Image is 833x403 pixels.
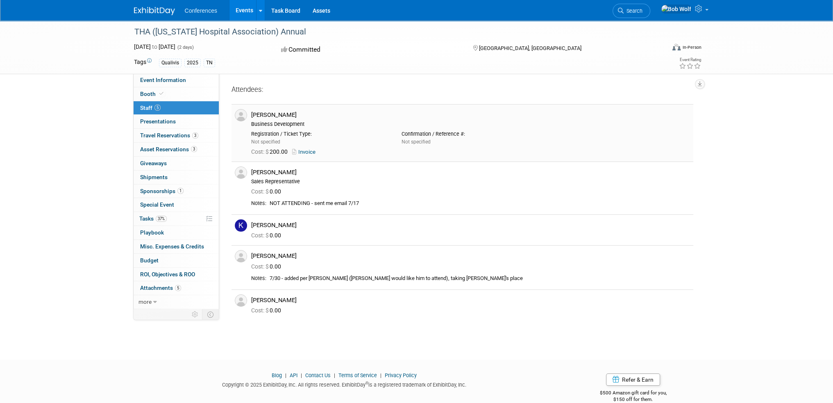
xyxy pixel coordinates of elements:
img: Associate-Profile-5.png [235,250,247,262]
a: Booth [134,87,219,101]
span: Cost: $ [251,232,270,239]
img: Associate-Profile-5.png [235,109,247,121]
span: 200.00 [251,148,291,155]
div: 2025 [184,59,201,67]
span: Conferences [185,7,217,14]
span: Travel Reservations [140,132,198,139]
span: Search [624,8,642,14]
a: Sponsorships1 [134,184,219,198]
a: ROI, Objectives & ROO [134,268,219,281]
div: Event Format [617,43,701,55]
div: [PERSON_NAME] [251,296,690,304]
div: [PERSON_NAME] [251,252,690,260]
span: | [283,372,288,378]
span: 0.00 [251,188,284,195]
a: Search [613,4,650,18]
div: Notes: [251,200,266,207]
span: 3 [191,146,197,152]
span: | [378,372,384,378]
div: Notes: [251,275,266,282]
span: 1 [177,188,184,194]
img: Associate-Profile-5.png [235,166,247,179]
span: Budget [140,257,159,264]
span: [GEOGRAPHIC_DATA], [GEOGRAPHIC_DATA] [479,45,581,51]
span: 5 [175,285,181,291]
td: Tags [134,58,152,67]
a: Attachments5 [134,281,219,295]
td: Toggle Event Tabs [202,309,219,320]
span: Giveaways [140,160,167,166]
span: 5 [154,105,161,111]
span: 37% [156,216,167,222]
span: Sponsorships [140,188,184,194]
img: Associate-Profile-5.png [235,294,247,307]
span: more [138,298,152,305]
span: | [299,372,304,378]
div: Attendees: [232,85,693,96]
a: API [290,372,297,378]
a: more [134,295,219,309]
a: Special Event [134,198,219,212]
span: Misc. Expenses & Credits [140,243,204,250]
span: Staff [140,105,161,111]
span: Tasks [139,215,167,222]
a: Contact Us [305,372,331,378]
span: Asset Reservations [140,146,197,153]
span: Presentations [140,118,176,125]
div: Registration / Ticket Type: [251,131,389,137]
a: Budget [134,254,219,267]
td: Personalize Event Tab Strip [188,309,202,320]
div: Event Rating [679,58,701,62]
div: [PERSON_NAME] [251,111,690,119]
span: Event Information [140,77,186,83]
div: 7/30 - added per [PERSON_NAME] ([PERSON_NAME] would like him to attend), taking [PERSON_NAME]'s p... [270,275,690,282]
div: $500 Amazon gift card for you, [567,384,699,403]
div: Copyright © 2025 ExhibitDay, Inc. All rights reserved. ExhibitDay is a registered trademark of Ex... [134,379,555,389]
span: to [151,43,159,50]
span: 0.00 [251,307,284,314]
a: Giveaways [134,157,219,170]
span: Not specified [251,139,280,145]
a: Refer & Earn [606,373,660,386]
span: Special Event [140,201,174,208]
a: Shipments [134,171,219,184]
a: Blog [272,372,282,378]
a: Invoice [292,149,319,155]
div: Committed [279,43,460,57]
span: ROI, Objectives & ROO [140,271,195,278]
span: 3 [192,132,198,139]
div: Qualivis [159,59,182,67]
span: Not specified [402,139,431,145]
a: Tasks37% [134,212,219,225]
div: NOT ATTENDING - sent me email 7/17 [270,200,690,207]
span: 0.00 [251,232,284,239]
div: [PERSON_NAME] [251,221,690,229]
div: $150 off for them. [567,396,699,403]
a: Terms of Service [338,372,377,378]
div: TN [204,59,215,67]
i: Booth reservation complete [159,91,163,96]
span: Cost: $ [251,148,270,155]
span: Playbook [140,229,164,236]
span: Booth [140,91,165,97]
span: Cost: $ [251,188,270,195]
a: Privacy Policy [385,372,417,378]
span: Cost: $ [251,307,270,314]
span: (2 days) [177,45,194,50]
a: Event Information [134,73,219,87]
div: Business Development [251,121,690,128]
img: ExhibitDay [134,7,175,15]
a: Presentations [134,115,219,128]
img: K.jpg [235,219,247,232]
span: Attachments [140,285,181,291]
a: Staff5 [134,101,219,115]
sup: ® [365,381,368,385]
span: 0.00 [251,263,284,270]
a: Asset Reservations3 [134,143,219,156]
div: Sales Representative [251,178,690,185]
div: In-Person [682,44,701,50]
span: Shipments [140,174,168,180]
img: Format-Inperson.png [672,44,681,50]
a: Travel Reservations3 [134,129,219,142]
div: [PERSON_NAME] [251,168,690,176]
